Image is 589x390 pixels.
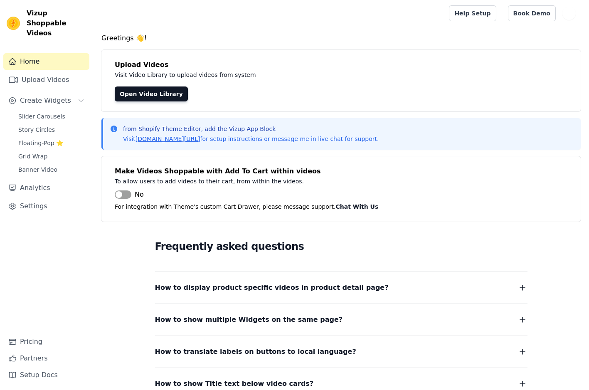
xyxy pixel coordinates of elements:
span: Grid Wrap [18,152,47,160]
button: Chat With Us [336,202,379,212]
a: Story Circles [13,124,89,136]
span: How to show Title text below video cards? [155,378,314,390]
p: For integration with Theme's custom Cart Drawer, please message support. [115,202,567,212]
a: Floating-Pop ⭐ [13,137,89,149]
button: How to show multiple Widgets on the same page? [155,314,527,326]
p: Visit Video Library to upload videos from system [115,70,487,80]
a: Book Demo [508,5,556,21]
a: [DOMAIN_NAME][URL] [136,136,200,142]
button: How to display product specific videos in product detail page? [155,282,527,294]
span: No [135,190,144,200]
h4: Greetings 👋! [101,33,581,43]
a: Help Setup [449,5,496,21]
a: Banner Video [13,164,89,175]
h4: Upload Videos [115,60,567,70]
span: How to display product specific videos in product detail page? [155,282,389,294]
span: Story Circles [18,126,55,134]
h4: Make Videos Shoppable with Add To Cart within videos [115,166,567,176]
span: Vizup Shoppable Videos [27,8,86,38]
span: Floating-Pop ⭐ [18,139,63,147]
a: Partners [3,350,89,367]
span: Slider Carousels [18,112,65,121]
span: How to translate labels on buttons to local language? [155,346,356,358]
span: Create Widgets [20,96,71,106]
p: from Shopify Theme Editor, add the Vizup App Block [123,125,379,133]
a: Home [3,53,89,70]
a: Setup Docs [3,367,89,383]
a: Grid Wrap [13,151,89,162]
a: Open Video Library [115,86,188,101]
a: Slider Carousels [13,111,89,122]
p: To allow users to add videos to their cart, from within the videos. [115,176,487,186]
a: Analytics [3,180,89,196]
button: Create Widgets [3,92,89,109]
a: Settings [3,198,89,215]
button: How to show Title text below video cards? [155,378,527,390]
img: Vizup [7,17,20,30]
span: Banner Video [18,165,57,174]
a: Upload Videos [3,72,89,88]
button: No [115,190,144,200]
span: How to show multiple Widgets on the same page? [155,314,343,326]
button: How to translate labels on buttons to local language? [155,346,527,358]
a: Pricing [3,333,89,350]
p: Visit for setup instructions or message me in live chat for support. [123,135,379,143]
h2: Frequently asked questions [155,238,527,255]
